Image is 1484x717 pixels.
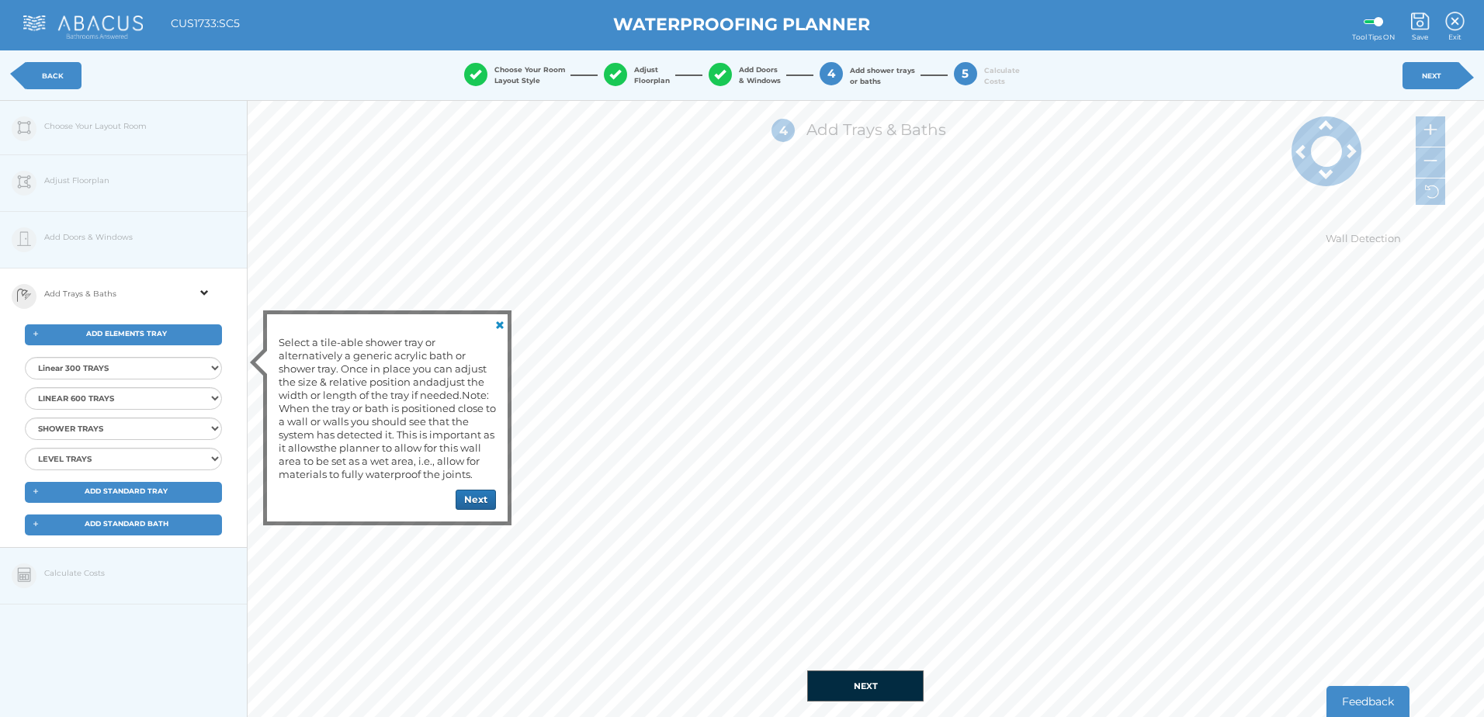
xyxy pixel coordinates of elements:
button: Choose Your Room Layout Style [446,45,582,106]
a: NEXT [1403,62,1461,89]
span: Choose Your Room [494,64,565,85]
label: Guide [1364,19,1383,24]
span: Add shower trays or baths [850,65,915,86]
span: ADD STANDARD BATH [85,519,168,528]
span: + [33,516,39,532]
button: Feedback [1326,686,1409,717]
span: Add Trays & Baths [44,268,116,319]
h1: WATERPROOFING PLANNER [267,16,1218,34]
button: NEXT [807,670,924,701]
span: + [33,326,39,341]
img: stage-4-icon.png [17,288,31,303]
img: Save [1410,12,1430,31]
span: Add Doors & Windows [739,64,781,85]
span: Tool Tips ON [1352,33,1395,43]
span: Save [1410,33,1430,43]
button: 5 CalculateCosts [936,44,1037,106]
a: Exit [1445,5,1465,40]
img: Exit [1445,12,1465,31]
span: Adjust Floorplan [634,64,670,85]
span: Exit [1445,33,1465,43]
button: Next [456,490,496,510]
button: Add Doors& Windows [691,45,798,106]
button: AdjustFloorplan [586,45,687,106]
span: ADD STANDARD TRAY [85,487,168,495]
button: 4 Add shower traysor baths [802,44,932,106]
a: BACK [23,62,81,89]
span: ADD ELEMENTS TRAY [86,329,167,338]
span: Layout Style [494,76,540,85]
span: Calculate Costs [984,65,1020,86]
h1: CUS1733:SC5 [171,18,240,29]
span: + [33,483,39,499]
div: Select a tile-able shower tray or alternatively a generic acrylic bath or shower tray. Once in pl... [279,330,496,481]
a: Close [489,314,508,333]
